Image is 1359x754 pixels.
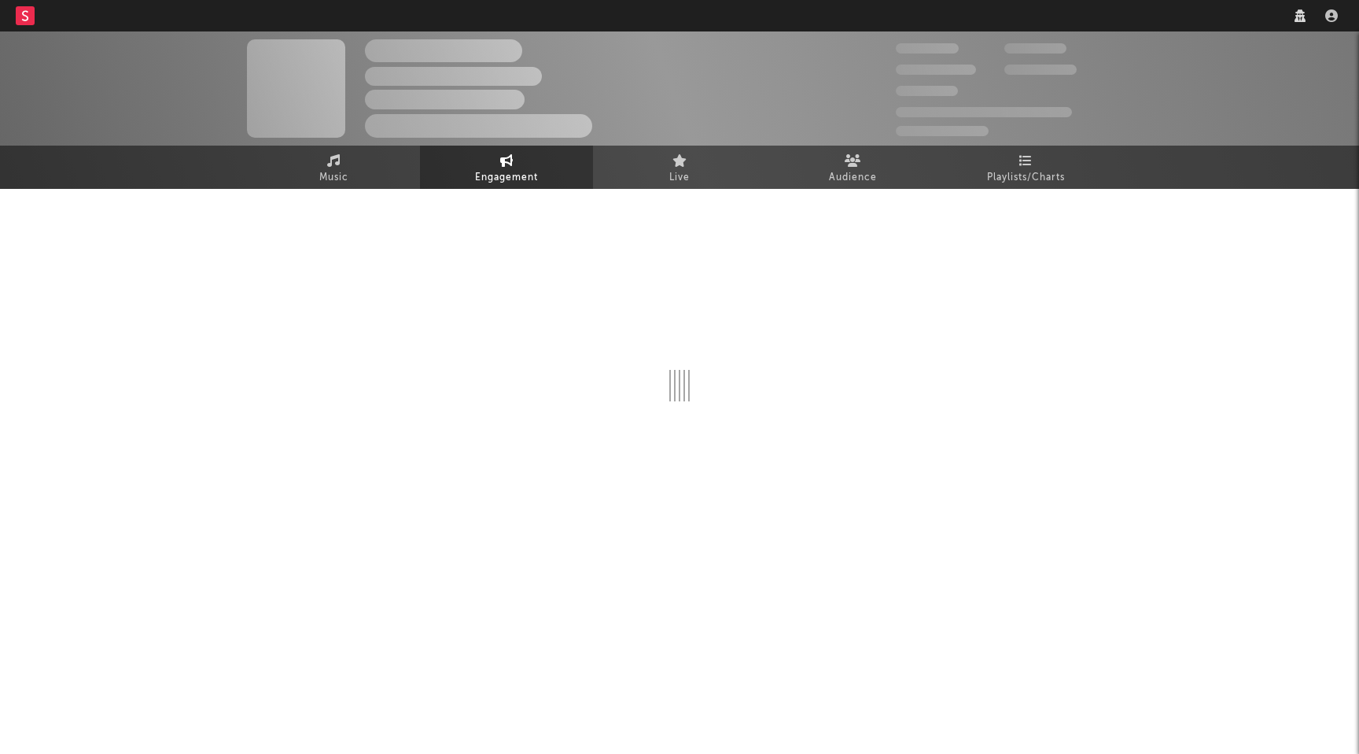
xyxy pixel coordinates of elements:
[247,146,420,189] a: Music
[669,168,690,187] span: Live
[420,146,593,189] a: Engagement
[896,126,989,136] span: Jump Score: 85.0
[896,107,1072,117] span: 50,000,000 Monthly Listeners
[829,168,877,187] span: Audience
[939,146,1112,189] a: Playlists/Charts
[896,65,976,75] span: 50,000,000
[987,168,1065,187] span: Playlists/Charts
[593,146,766,189] a: Live
[319,168,348,187] span: Music
[1004,43,1066,54] span: 100,000
[896,86,958,96] span: 100,000
[475,168,538,187] span: Engagement
[1004,65,1077,75] span: 1,000,000
[766,146,939,189] a: Audience
[896,43,959,54] span: 300,000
